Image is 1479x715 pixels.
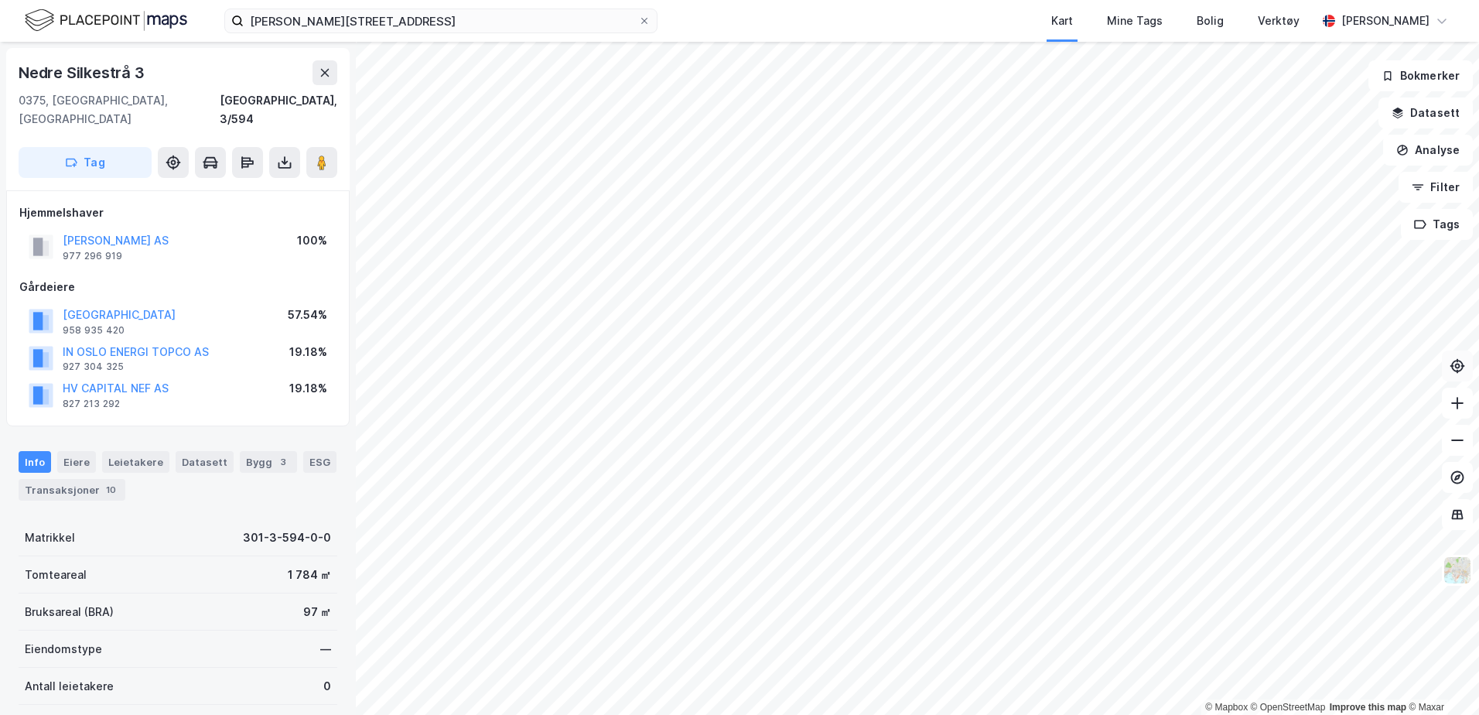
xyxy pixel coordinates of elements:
[1383,135,1473,166] button: Analyse
[297,231,327,250] div: 100%
[63,250,122,262] div: 977 296 919
[19,278,336,296] div: Gårdeiere
[303,603,331,621] div: 97 ㎡
[1197,12,1224,30] div: Bolig
[1330,702,1406,713] a: Improve this map
[102,451,169,473] div: Leietakere
[63,398,120,410] div: 827 213 292
[244,9,638,32] input: Søk på adresse, matrikkel, gårdeiere, leietakere eller personer
[1107,12,1163,30] div: Mine Tags
[323,677,331,696] div: 0
[220,91,337,128] div: [GEOGRAPHIC_DATA], 3/594
[288,306,327,324] div: 57.54%
[240,451,297,473] div: Bygg
[1051,12,1073,30] div: Kart
[1399,172,1473,203] button: Filter
[1443,556,1472,585] img: Z
[103,482,119,498] div: 10
[19,479,125,501] div: Transaksjoner
[289,343,327,361] div: 19.18%
[19,60,148,85] div: Nedre Silkestrå 3
[1205,702,1248,713] a: Mapbox
[19,451,51,473] div: Info
[1401,209,1473,240] button: Tags
[57,451,96,473] div: Eiere
[1341,12,1429,30] div: [PERSON_NAME]
[243,529,331,547] div: 301-3-594-0-0
[1402,641,1479,715] iframe: Chat Widget
[25,7,187,34] img: logo.f888ab2527a4732fd821a326f86c7f29.svg
[25,677,114,696] div: Antall leietakere
[289,379,327,398] div: 19.18%
[25,640,102,659] div: Eiendomstype
[320,640,331,659] div: —
[1258,12,1300,30] div: Verktøy
[1368,60,1473,91] button: Bokmerker
[25,529,75,547] div: Matrikkel
[19,204,336,222] div: Hjemmelshaver
[275,454,291,470] div: 3
[19,91,220,128] div: 0375, [GEOGRAPHIC_DATA], [GEOGRAPHIC_DATA]
[303,451,336,473] div: ESG
[63,324,125,337] div: 958 935 420
[1251,702,1326,713] a: OpenStreetMap
[25,566,87,584] div: Tomteareal
[288,566,331,584] div: 1 784 ㎡
[176,451,234,473] div: Datasett
[63,361,124,373] div: 927 304 325
[25,603,114,621] div: Bruksareal (BRA)
[19,147,152,178] button: Tag
[1378,97,1473,128] button: Datasett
